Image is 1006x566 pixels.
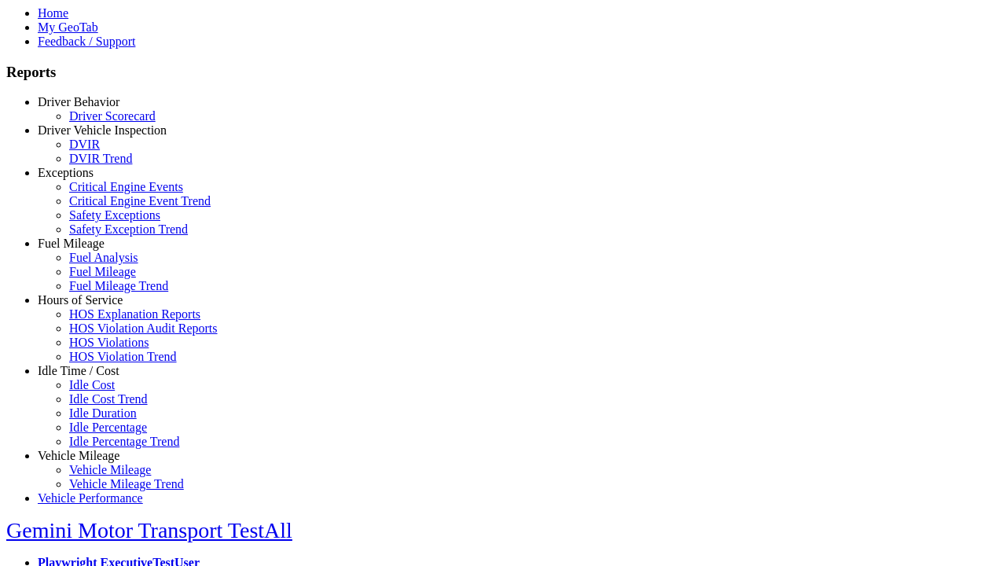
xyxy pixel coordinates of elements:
a: Fuel Analysis [69,251,138,264]
a: Gemini Motor Transport TestAll [6,518,292,542]
a: Safety Exception Trend [69,222,188,236]
a: DVIR [69,138,100,151]
a: Feedback / Support [38,35,135,48]
a: Vehicle Mileage [69,463,151,476]
a: Vehicle Performance [38,491,143,505]
a: Idle Percentage [69,421,147,434]
a: HOS Violation Trend [69,350,177,363]
a: Home [38,6,68,20]
a: Idle Cost [69,378,115,391]
a: Idle Duration [69,406,137,420]
a: Idle Time / Cost [38,364,119,377]
a: Fuel Mileage [38,237,105,250]
a: Safety Exceptions [69,208,160,222]
h3: Reports [6,64,1000,81]
a: Critical Engine Event Trend [69,194,211,208]
a: Vehicle Mileage Trend [69,477,184,491]
a: HOS Violations [69,336,149,349]
a: DVIR Trend [69,152,132,165]
a: Driver Behavior [38,95,119,108]
a: HOS Violation Audit Reports [69,322,218,335]
a: Hours of Service [38,293,123,307]
a: Fuel Mileage Trend [69,279,168,292]
a: Fuel Mileage [69,265,136,278]
a: Idle Percentage Trend [69,435,179,448]
a: Vehicle Mileage [38,449,119,462]
a: Driver Vehicle Inspection [38,123,167,137]
a: Exceptions [38,166,94,179]
a: Idle Cost Trend [69,392,148,406]
a: My GeoTab [38,20,98,34]
a: Critical Engine Events [69,180,183,193]
a: HOS Explanation Reports [69,307,200,321]
a: Driver Scorecard [69,109,156,123]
